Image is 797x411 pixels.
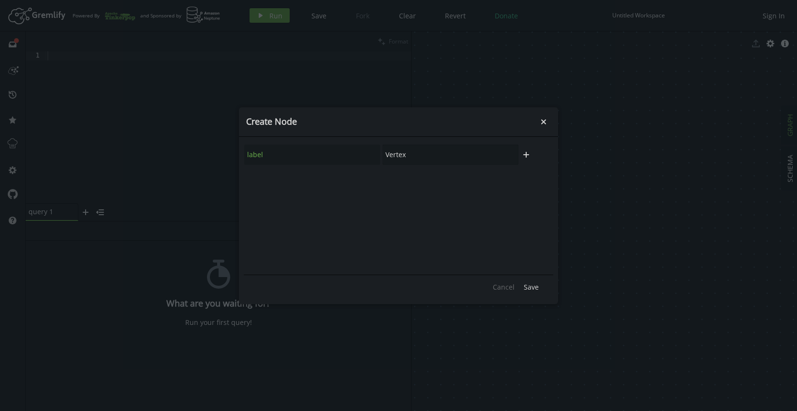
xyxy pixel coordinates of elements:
[536,115,551,129] button: Close
[246,116,536,127] h4: Create Node
[488,280,519,294] button: Cancel
[493,282,515,292] span: Cancel
[524,282,539,292] span: Save
[519,280,544,294] button: Save
[383,145,518,165] input: Property Value
[244,145,380,165] input: Property Name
